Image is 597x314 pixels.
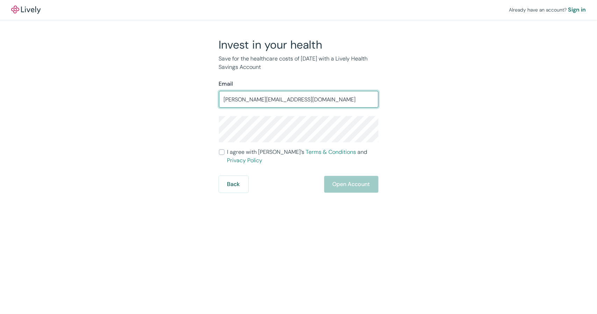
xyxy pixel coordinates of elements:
[219,80,233,88] label: Email
[11,6,41,14] a: LivelyLively
[568,6,586,14] a: Sign in
[227,157,263,164] a: Privacy Policy
[219,55,378,71] p: Save for the healthcare costs of [DATE] with a Lively Health Savings Account
[219,176,248,193] button: Back
[11,6,41,14] img: Lively
[227,148,378,165] span: I agree with [PERSON_NAME]’s and
[509,6,586,14] div: Already have an account?
[306,148,356,156] a: Terms & Conditions
[219,38,378,52] h2: Invest in your health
